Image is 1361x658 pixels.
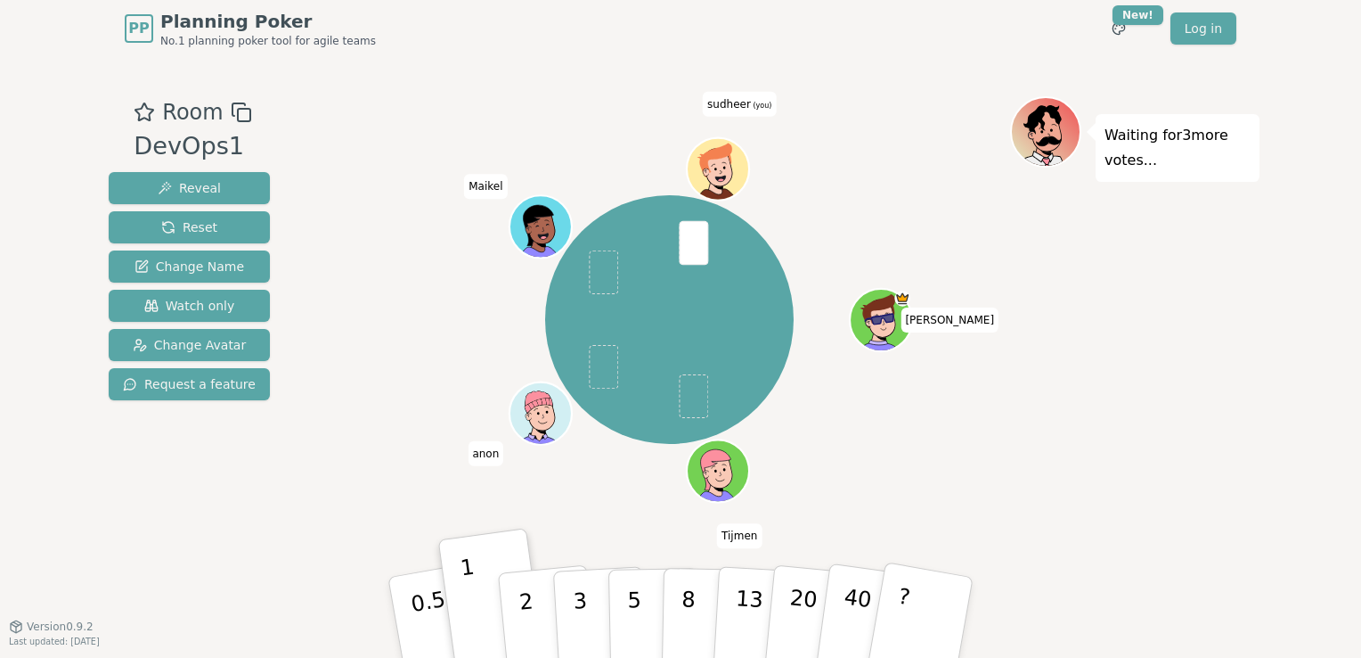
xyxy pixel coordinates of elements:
a: Log in [1170,12,1236,45]
button: Reset [109,211,270,243]
span: Change Name [134,258,244,276]
span: Click to change your name [703,91,776,116]
span: Watch only [144,297,235,315]
span: Reset [161,218,217,236]
span: Room [162,96,223,128]
button: Change Name [109,251,270,283]
span: PP [128,18,149,39]
button: Click to change your avatar [689,139,748,198]
div: DevOps1 [134,128,251,165]
span: Click to change your name [468,440,503,465]
span: Click to change your name [464,174,507,199]
span: Click to change your name [901,308,998,333]
button: Add as favourite [134,96,155,128]
span: Change Avatar [133,336,247,354]
span: Reveal [158,179,221,197]
button: Request a feature [109,368,270,400]
button: New! [1103,12,1135,45]
div: New! [1112,5,1163,25]
span: No.1 planning poker tool for agile teams [160,34,376,48]
button: Watch only [109,290,270,322]
p: 1 [459,555,485,652]
button: Version0.9.2 [9,620,94,634]
span: (you) [751,101,772,109]
span: Click to change your name [717,523,762,548]
button: Change Avatar [109,329,270,361]
a: PPPlanning PokerNo.1 planning poker tool for agile teams [125,9,376,48]
p: Waiting for 3 more votes... [1104,123,1251,173]
span: Planning Poker [160,9,376,34]
span: Last updated: [DATE] [9,637,100,646]
span: Martin is the host [895,291,911,307]
button: Reveal [109,172,270,204]
span: Version 0.9.2 [27,620,94,634]
span: Request a feature [123,375,256,393]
